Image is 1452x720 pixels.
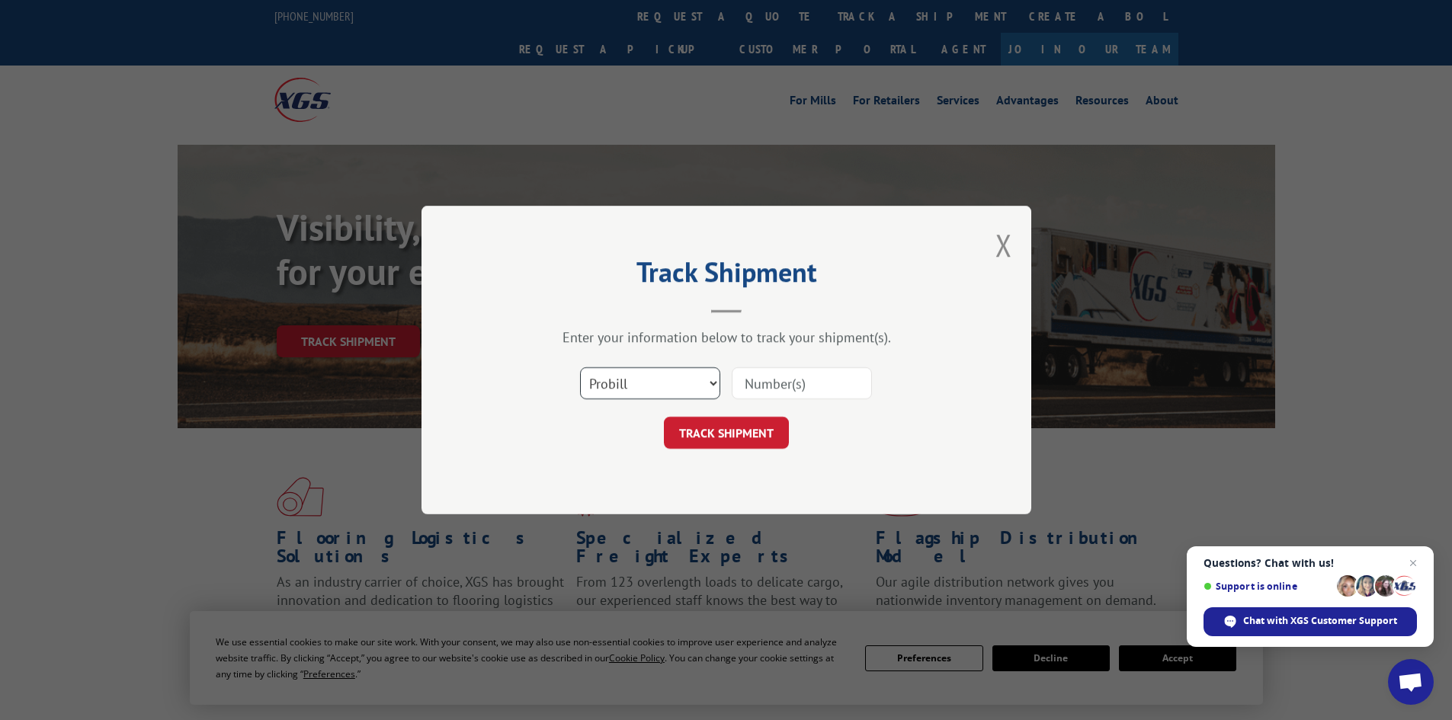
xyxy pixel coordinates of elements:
[664,417,789,449] button: TRACK SHIPMENT
[1243,614,1397,628] span: Chat with XGS Customer Support
[1204,581,1332,592] span: Support is online
[1204,557,1417,569] span: Questions? Chat with us!
[995,225,1012,265] button: Close modal
[498,328,955,346] div: Enter your information below to track your shipment(s).
[498,261,955,290] h2: Track Shipment
[1388,659,1434,705] a: Open chat
[1204,607,1417,636] span: Chat with XGS Customer Support
[732,367,872,399] input: Number(s)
